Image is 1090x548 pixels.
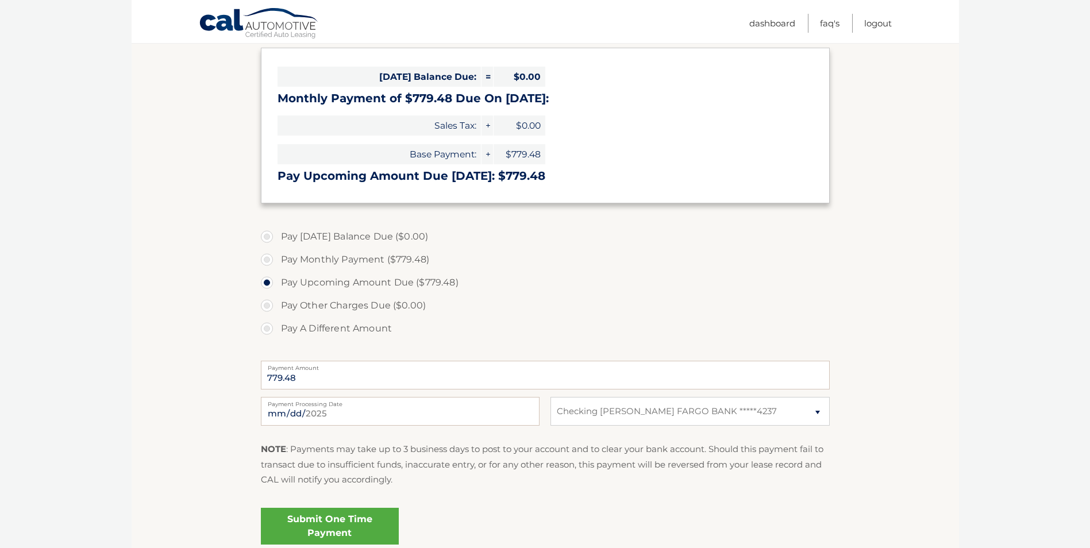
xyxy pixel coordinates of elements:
span: Base Payment: [278,144,481,164]
span: Sales Tax: [278,115,481,136]
h3: Monthly Payment of $779.48 Due On [DATE]: [278,91,813,106]
label: Pay Other Charges Due ($0.00) [261,294,830,317]
input: Payment Date [261,397,540,426]
input: Payment Amount [261,361,830,389]
p: : Payments may take up to 3 business days to post to your account and to clear your bank account.... [261,442,830,487]
label: Pay Monthly Payment ($779.48) [261,248,830,271]
strong: NOTE [261,443,286,454]
span: = [482,67,493,87]
span: $0.00 [494,115,545,136]
span: [DATE] Balance Due: [278,67,481,87]
span: $779.48 [494,144,545,164]
label: Pay A Different Amount [261,317,830,340]
span: + [482,115,493,136]
span: $0.00 [494,67,545,87]
a: Submit One Time Payment [261,508,399,545]
a: Logout [864,14,892,33]
label: Pay Upcoming Amount Due ($779.48) [261,271,830,294]
a: Dashboard [749,14,795,33]
a: Cal Automotive [199,7,319,41]
a: FAQ's [820,14,839,33]
label: Pay [DATE] Balance Due ($0.00) [261,225,830,248]
h3: Pay Upcoming Amount Due [DATE]: $779.48 [278,169,813,183]
label: Payment Amount [261,361,830,370]
span: + [482,144,493,164]
label: Payment Processing Date [261,397,540,406]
